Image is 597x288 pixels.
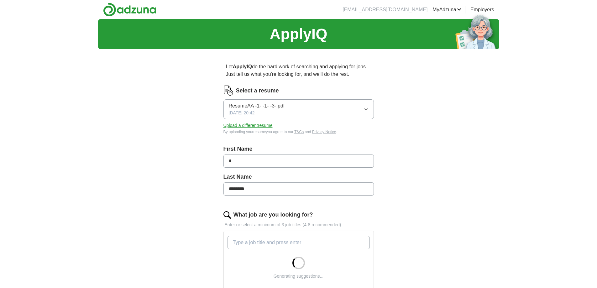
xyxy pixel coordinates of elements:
img: search.png [223,211,231,219]
p: Enter or select a minimum of 3 job titles (4-8 recommended) [223,222,374,228]
h1: ApplyIQ [270,23,327,45]
a: Employers [470,6,494,13]
a: T&Cs [294,130,304,134]
span: ResumeAA -1- -1- -3-.pdf [229,102,285,110]
button: ResumeAA -1- -1- -3-.pdf[DATE] 20:42 [223,99,374,119]
button: Upload a differentresume [223,122,273,129]
label: First Name [223,145,374,153]
img: Adzuna logo [103,3,156,17]
img: CV Icon [223,86,233,96]
p: Let do the hard work of searching and applying for jobs. Just tell us what you're looking for, an... [223,60,374,81]
label: Select a resume [236,86,279,95]
span: [DATE] 20:42 [229,110,255,116]
label: What job are you looking for? [233,211,313,219]
div: Generating suggestions... [274,273,324,280]
div: By uploading your resume you agree to our and . [223,129,374,135]
a: Privacy Notice [312,130,336,134]
li: [EMAIL_ADDRESS][DOMAIN_NAME] [343,6,427,13]
label: Last Name [223,173,374,181]
a: MyAdzuna [432,6,461,13]
input: Type a job title and press enter [228,236,370,249]
strong: ApplyIQ [233,64,252,69]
